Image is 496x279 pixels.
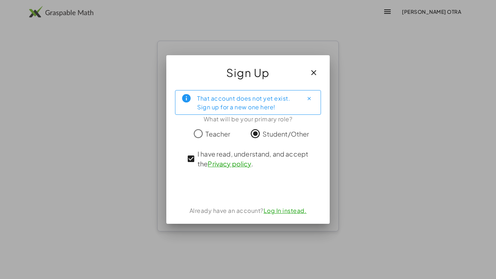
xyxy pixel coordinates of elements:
span: Student/Other [263,129,309,139]
button: Close [303,93,315,104]
div: What will be your primary role? [175,115,321,124]
span: I have read, understand, and accept the . [198,149,312,169]
span: Sign Up [226,64,270,81]
a: Log In instead. [264,207,307,214]
div: Already have an account? [175,206,321,215]
a: Privacy policy [208,159,251,168]
iframe: Sign in with Google Button [208,179,288,195]
div: That account does not yet exist. Sign up for a new one here! [197,93,297,112]
span: Teacher [206,129,230,139]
